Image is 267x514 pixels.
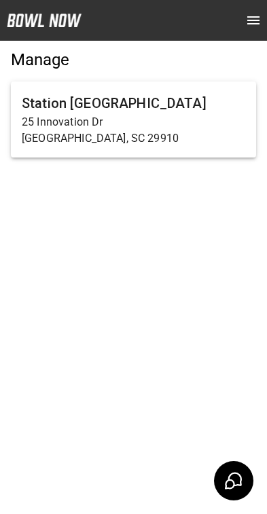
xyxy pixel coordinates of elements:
[240,7,267,34] button: open drawer
[22,92,245,114] h6: Station [GEOGRAPHIC_DATA]
[7,14,82,27] img: logo
[22,130,245,147] p: [GEOGRAPHIC_DATA], SC 29910
[11,49,256,71] h5: Manage
[22,114,245,130] p: 25 Innovation Dr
